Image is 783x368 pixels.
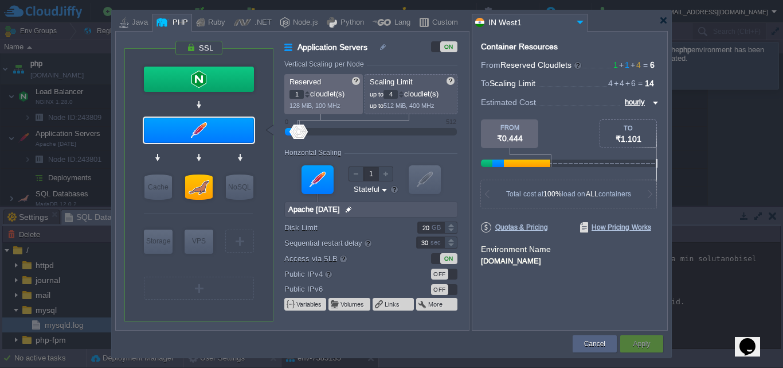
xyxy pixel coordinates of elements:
button: Variables [296,300,323,309]
span: + [624,79,631,88]
span: + [629,60,636,69]
div: SQL Databases [185,175,213,200]
span: From [481,60,500,69]
div: Storage [144,230,173,253]
span: 4 [608,79,613,88]
label: Access via SLB [284,252,401,265]
span: 4 [629,60,641,69]
span: Scaling Limit [490,79,535,88]
span: 6 [650,60,655,69]
div: .NET [251,14,272,32]
div: [DOMAIN_NAME] [481,255,659,265]
span: 14 [645,79,654,88]
div: Custom [429,14,458,32]
div: OFF [431,269,448,280]
span: + [618,60,625,69]
div: OFF [431,284,448,295]
div: Ruby [205,14,225,32]
div: Lang [391,14,410,32]
span: To [481,79,490,88]
button: Cancel [584,338,605,350]
div: Storage Containers [144,230,173,254]
span: + [613,79,620,88]
div: Create New Layer [144,277,254,300]
div: Cache [144,175,172,200]
div: Python [337,14,364,32]
div: VPS [185,230,213,253]
div: GB [432,222,443,233]
div: NoSQL Databases [226,175,253,200]
span: Reserved [289,78,321,86]
span: ₹0.444 [497,134,523,143]
div: NoSQL [226,175,253,200]
span: 512 MiB, 400 MHz [383,102,434,109]
div: FROM [481,124,538,131]
label: Sequential restart delay [284,237,401,249]
div: Elastic VPS [185,230,213,254]
label: Disk Limit [284,222,401,234]
div: Create New Layer [225,230,254,253]
span: ₹1.101 [616,134,641,144]
span: 1 [618,60,629,69]
span: = [636,79,645,88]
span: 1 [613,60,618,69]
label: Public IPv6 [284,283,401,295]
button: Volumes [340,300,365,309]
iframe: chat widget [735,322,772,357]
div: 0 [285,118,288,125]
div: ON [440,253,457,264]
div: Node.js [289,14,318,32]
p: cloudlet(s) [289,87,359,99]
span: Scaling Limit [370,78,413,86]
span: up to [370,102,383,109]
div: 512 [446,118,456,125]
div: PHP [169,14,188,32]
div: Load Balancer [144,67,254,92]
div: Vertical Scaling per Node [284,60,367,68]
span: 6 [624,79,636,88]
button: Apply [633,338,650,350]
div: Application Servers [144,118,254,143]
span: up to [370,91,383,98]
span: How Pricing Works [580,222,651,233]
div: Java [128,14,148,32]
span: = [641,60,650,69]
p: cloudlet(s) [370,87,453,99]
div: TO [600,125,656,131]
div: ON [440,41,457,52]
label: Public IPv4 [284,268,401,280]
label: Environment Name [481,245,551,254]
div: Horizontal Scaling [284,149,344,157]
button: More [428,300,444,309]
div: Container Resources [481,42,558,51]
span: Quotas & Pricing [481,222,548,233]
span: 4 [613,79,624,88]
span: 128 MiB, 100 MHz [289,102,340,109]
div: sec [430,237,443,248]
span: Reserved Cloudlets [500,60,582,69]
button: Links [385,300,401,309]
span: Estimated Cost [481,96,536,109]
